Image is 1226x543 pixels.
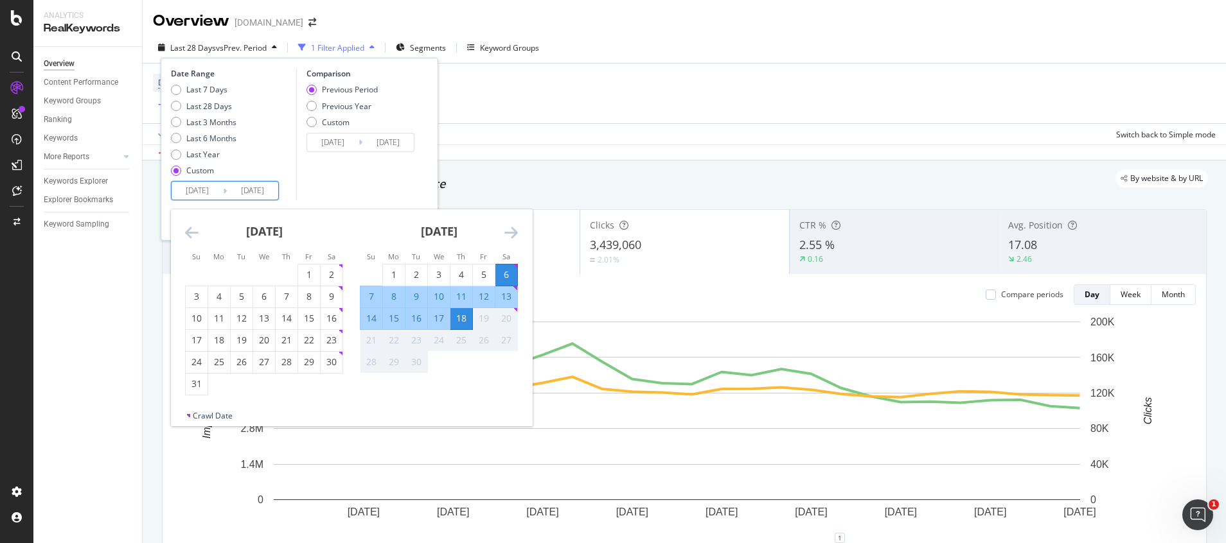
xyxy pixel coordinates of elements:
div: Last 6 Months [186,133,236,144]
td: Choose Saturday, August 9, 2025 as your check-out date. It’s available. [321,286,343,307]
div: 2 [405,268,427,281]
td: Choose Friday, September 5, 2025 as your check-out date. It’s available. [473,264,495,286]
small: We [434,252,444,261]
span: By website & by URL [1130,175,1203,182]
td: Choose Tuesday, September 2, 2025 as your check-out date. It’s available. [405,264,428,286]
small: Tu [237,252,245,261]
div: 3 [428,268,450,281]
div: 1 [835,533,845,543]
small: Fr [480,252,487,261]
td: Selected. Sunday, September 7, 2025 [360,286,383,307]
td: Choose Wednesday, August 13, 2025 as your check-out date. It’s available. [253,307,276,329]
div: 8 [298,290,320,303]
small: Tu [412,252,420,261]
div: 16 [321,312,342,325]
div: 14 [276,312,298,325]
a: Explorer Bookmarks [44,193,133,207]
a: Keyword Sampling [44,218,133,231]
div: 2.46 [1017,254,1032,264]
text: [DATE] [795,506,827,517]
div: Keywords [44,132,78,145]
div: 9 [405,290,427,303]
td: Choose Friday, August 15, 2025 as your check-out date. It’s available. [298,307,321,329]
td: Choose Saturday, August 30, 2025 as your check-out date. It’s available. [321,351,343,373]
div: 21 [360,334,382,347]
div: Move backward to switch to the previous month. [185,225,199,241]
td: Not available. Saturday, September 20, 2025 [495,307,518,329]
a: Keywords Explorer [44,175,133,188]
td: Selected. Sunday, September 14, 2025 [360,307,383,329]
div: 24 [428,334,450,347]
td: Choose Monday, August 11, 2025 as your check-out date. It’s available. [208,307,231,329]
div: Crawl Date [193,410,233,421]
div: Overview [153,10,229,32]
td: Choose Sunday, August 24, 2025 as your check-out date. It’s available. [186,351,208,373]
span: Last 28 Days [170,42,216,53]
text: 0 [1090,494,1096,505]
div: 5 [473,268,495,281]
div: Day [1085,289,1099,300]
div: 6 [253,290,275,303]
td: Selected. Tuesday, September 9, 2025 [405,286,428,307]
div: Last Year [171,149,236,160]
span: 3,439,060 [590,237,641,252]
small: Th [282,252,290,261]
small: Sa [502,252,510,261]
div: 30 [321,356,342,368]
span: Clicks [590,219,614,231]
td: Choose Monday, August 4, 2025 as your check-out date. It’s available. [208,286,231,307]
input: End Date [362,134,414,151]
div: Calendar [171,209,532,410]
span: Device [158,77,182,88]
div: 20 [253,334,275,347]
text: 200K [1090,316,1115,327]
td: Choose Friday, August 29, 2025 as your check-out date. It’s available. [298,351,321,373]
span: Avg. Position [1008,219,1063,231]
small: Th [457,252,465,261]
div: 14 [360,312,382,325]
div: Week [1121,289,1141,300]
td: Not available. Monday, September 29, 2025 [383,351,405,373]
div: Explorer Bookmarks [44,193,113,207]
div: 28 [276,356,298,368]
div: 26 [473,334,495,347]
div: Content Performance [44,76,118,89]
div: Last 3 Months [186,117,236,128]
text: 0 [258,494,263,505]
div: 16 [405,312,427,325]
td: Not available. Monday, September 22, 2025 [383,329,405,351]
div: 11 [208,312,230,325]
td: Selected. Saturday, September 13, 2025 [495,286,518,307]
div: 30 [405,356,427,368]
text: Impressions [201,383,212,438]
td: Choose Saturday, August 23, 2025 as your check-out date. It’s available. [321,329,343,351]
text: [DATE] [348,506,380,517]
div: 6 [495,268,517,281]
a: Ranking [44,113,133,126]
div: 17 [428,312,450,325]
td: Choose Friday, August 1, 2025 as your check-out date. It’s available. [298,264,321,286]
td: Choose Sunday, August 3, 2025 as your check-out date. It’s available. [186,286,208,307]
td: Not available. Friday, September 19, 2025 [473,307,495,329]
div: [DOMAIN_NAME] [235,16,303,29]
div: Last 3 Months [171,117,236,128]
button: 1 Filter Applied [293,37,380,58]
div: 20 [495,312,517,325]
div: 11 [450,290,472,303]
span: CTR % [799,219,826,231]
div: legacy label [1115,169,1208,187]
div: Date Range [171,68,293,79]
td: Choose Saturday, August 16, 2025 as your check-out date. It’s available. [321,307,343,329]
button: Segments [391,37,451,58]
div: 7 [360,290,382,303]
div: 18 [208,334,230,347]
div: 2 [321,268,342,281]
small: We [259,252,269,261]
td: Choose Friday, August 8, 2025 as your check-out date. It’s available. [298,286,321,307]
td: Choose Wednesday, August 6, 2025 as your check-out date. It’s available. [253,286,276,307]
small: Fr [305,252,312,261]
text: [DATE] [526,506,558,517]
td: Choose Wednesday, August 27, 2025 as your check-out date. It’s available. [253,351,276,373]
div: Last 6 Months [171,133,236,144]
td: Choose Monday, August 25, 2025 as your check-out date. It’s available. [208,351,231,373]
